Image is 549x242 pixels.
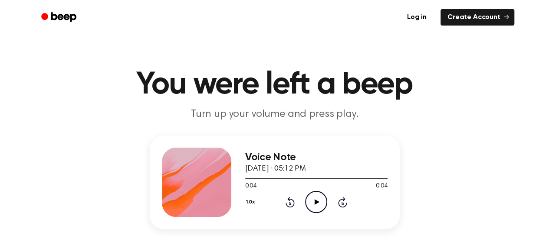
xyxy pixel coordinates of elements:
span: 0:04 [376,182,387,191]
h1: You were left a beep [53,69,497,100]
a: Beep [35,9,84,26]
button: 1.0x [245,195,258,210]
a: Log in [398,7,435,27]
p: Turn up your volume and press play. [108,107,441,122]
h3: Voice Note [245,152,388,163]
span: 0:04 [245,182,256,191]
a: Create Account [441,9,514,26]
span: [DATE] · 05:12 PM [245,165,306,173]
